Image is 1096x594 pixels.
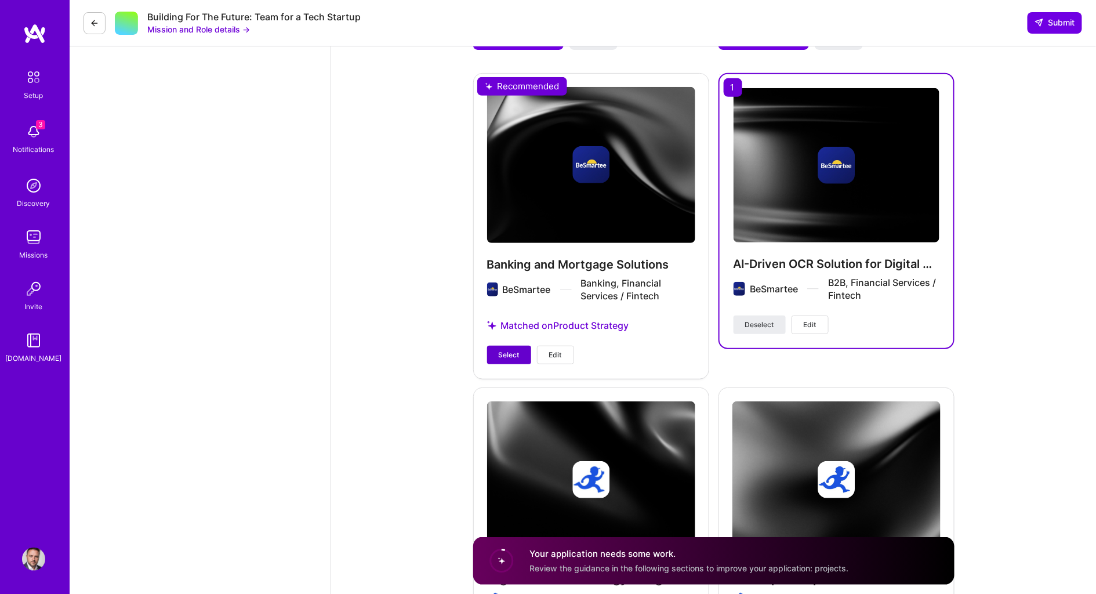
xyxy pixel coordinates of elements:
[147,11,361,23] div: Building For The Future: Team for a Tech Startup
[23,23,46,44] img: logo
[499,350,520,360] span: Select
[147,23,250,35] button: Mission and Role details →
[487,346,531,364] button: Select
[537,346,574,364] button: Edit
[1035,18,1044,27] i: icon SendLight
[19,548,48,571] a: User Avatar
[90,19,99,28] i: icon LeftArrowDark
[818,147,855,184] img: Company logo
[734,282,746,296] img: Company logo
[804,320,816,330] span: Edit
[530,563,849,573] span: Review the guidance in the following sections to improve your application: projects.
[36,120,45,129] span: 3
[6,352,62,364] div: [DOMAIN_NAME]
[22,277,45,300] img: Invite
[17,197,50,209] div: Discovery
[745,320,774,330] span: Deselect
[22,329,45,352] img: guide book
[792,316,829,334] button: Edit
[549,350,562,360] span: Edit
[22,174,45,197] img: discovery
[20,249,48,261] div: Missions
[530,548,849,560] h4: Your application needs some work.
[21,65,46,89] img: setup
[807,288,819,289] img: divider
[22,548,45,571] img: User Avatar
[734,88,939,242] img: cover
[25,300,43,313] div: Invite
[734,316,786,334] button: Deselect
[24,89,43,102] div: Setup
[750,276,939,302] div: BeSmartee B2B, Financial Services / Fintech
[13,143,55,155] div: Notifications
[1028,12,1082,33] button: Submit
[1035,17,1075,28] span: Submit
[734,256,939,271] h4: AI-Driven OCR Solution for Digital Mortgage
[22,226,45,249] img: teamwork
[22,120,45,143] img: bell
